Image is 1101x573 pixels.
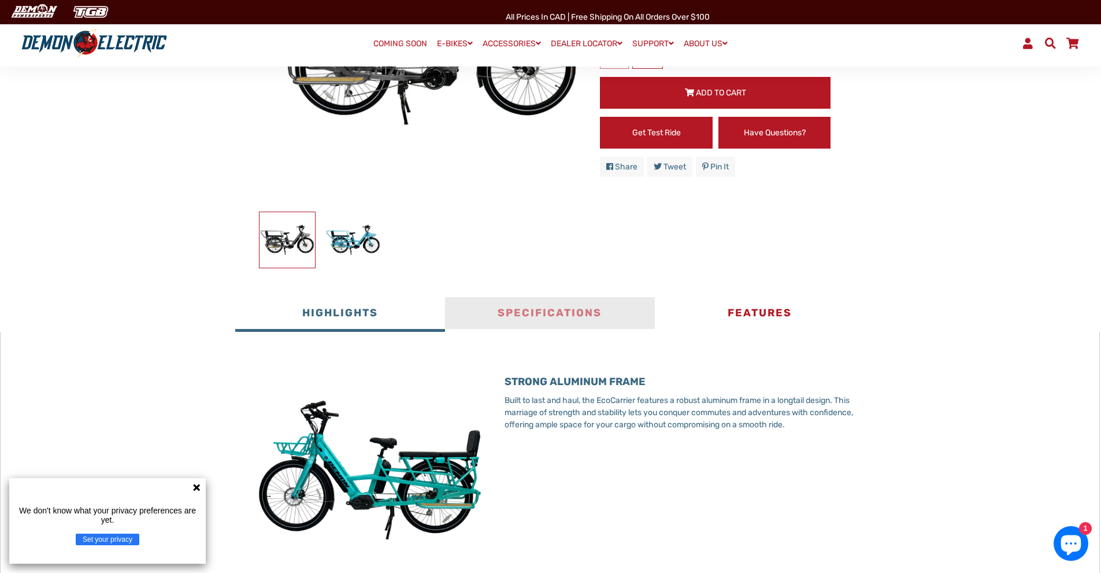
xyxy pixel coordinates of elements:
img: Ecocarrier Cargo E-Bike [325,212,381,268]
a: SUPPORT [628,35,678,52]
h3: STRONG ALUMINUM FRAME [505,376,865,389]
span: All Prices in CAD | Free shipping on all orders over $100 [506,12,710,22]
a: E-BIKES [433,35,477,52]
button: Highlights [235,297,445,332]
img: Demon Electric [6,2,61,21]
button: Features [655,297,865,332]
a: Get Test Ride [600,117,713,149]
inbox-online-store-chat: Shopify online store chat [1050,526,1092,564]
button: Add to Cart [600,77,831,109]
span: Share [615,162,637,172]
a: DEALER LOCATOR [547,35,627,52]
a: ABOUT US [680,35,732,52]
p: Built to last and haul, the EcoCarrier features a robust aluminum frame in a longtail design. Thi... [505,394,865,431]
img: Demon Electric logo [17,28,171,58]
img: TGB Canada [67,2,114,21]
p: We don't know what your privacy preferences are yet. [14,506,201,524]
a: ACCESSORIES [479,35,545,52]
button: Set your privacy [76,534,139,545]
a: COMING SOON [369,36,431,52]
a: Have Questions? [718,117,831,149]
img: Ecocarrier Cargo E-Bike [260,212,315,268]
span: Add to Cart [696,88,746,98]
span: Pin it [710,162,729,172]
span: Tweet [663,162,686,172]
button: Specifications [445,297,655,332]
